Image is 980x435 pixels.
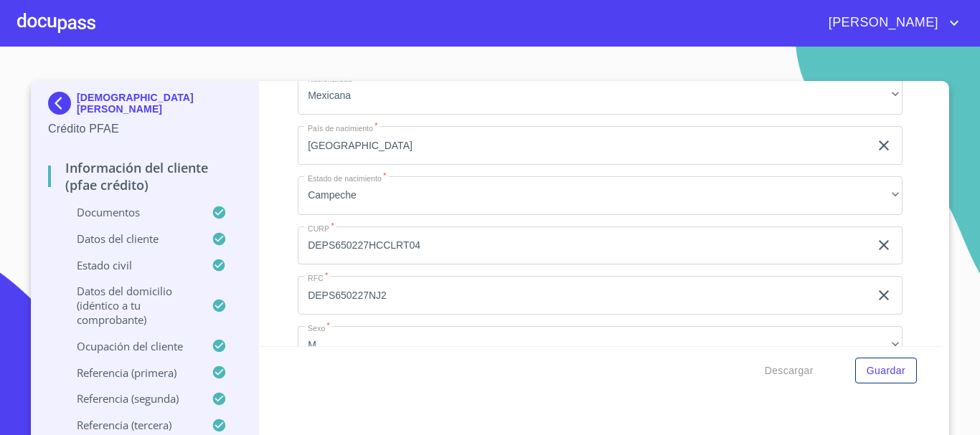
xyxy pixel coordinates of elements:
button: clear input [875,287,892,304]
p: Datos del cliente [48,231,212,246]
p: Datos del domicilio (idéntico a tu comprobante) [48,284,212,327]
button: clear input [875,137,892,154]
p: [DEMOGRAPHIC_DATA][PERSON_NAME] [77,92,241,115]
p: Documentos [48,205,212,219]
p: Estado Civil [48,258,212,272]
div: M [298,326,903,365]
button: Descargar [759,358,819,384]
img: Docupass spot blue [48,92,77,115]
div: Mexicana [298,77,903,115]
button: Guardar [855,358,917,384]
div: Campeche [298,176,903,215]
p: Información del cliente (PFAE crédito) [48,159,241,193]
button: account of current user [818,11,963,34]
div: [DEMOGRAPHIC_DATA][PERSON_NAME] [48,92,241,120]
p: Referencia (primera) [48,365,212,380]
p: Crédito PFAE [48,120,241,138]
span: Guardar [867,362,905,380]
button: clear input [875,236,892,254]
p: Ocupación del Cliente [48,339,212,353]
p: Referencia (tercera) [48,418,212,432]
span: Descargar [765,362,814,380]
p: Referencia (segunda) [48,391,212,406]
span: [PERSON_NAME] [818,11,946,34]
